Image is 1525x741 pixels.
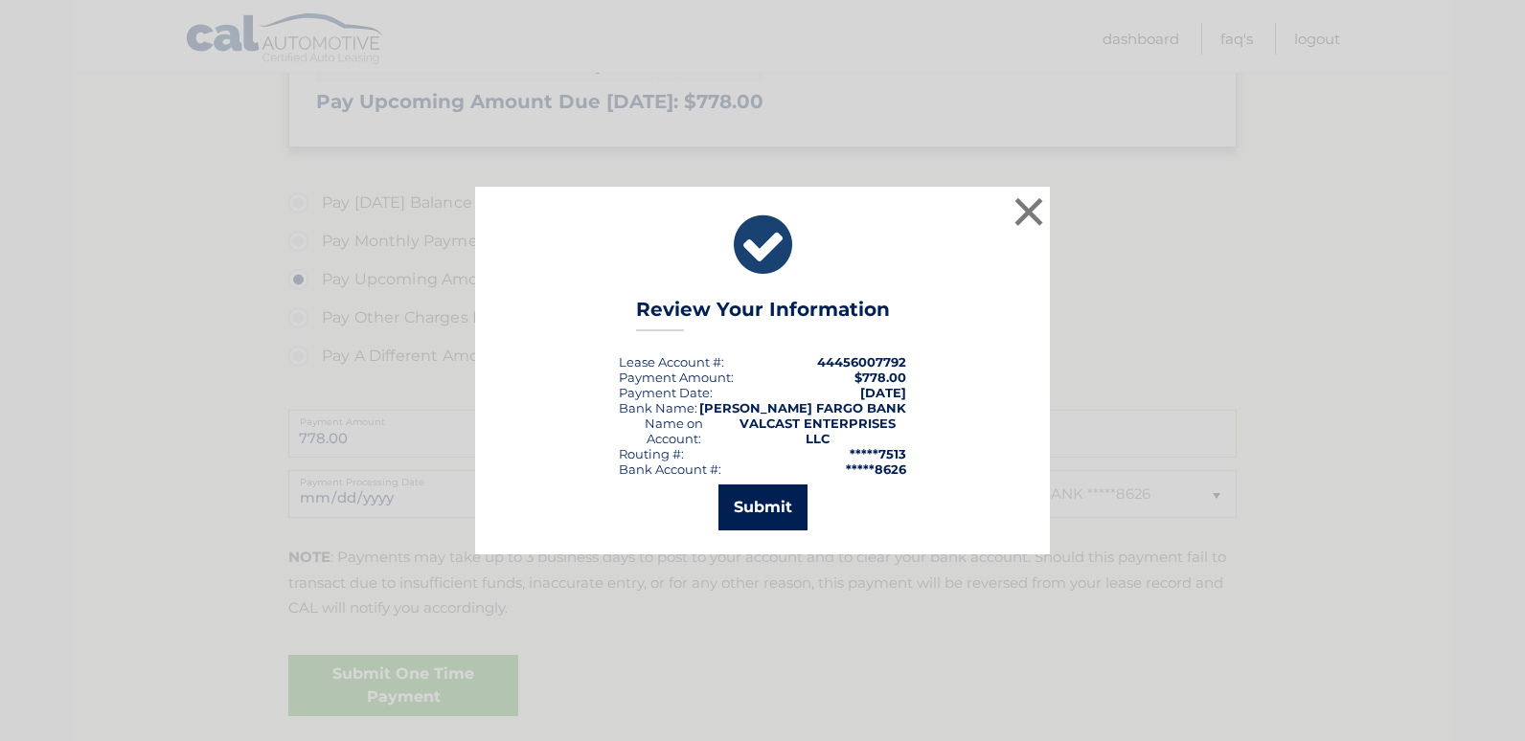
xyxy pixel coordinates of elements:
h3: Review Your Information [636,298,890,331]
div: Bank Name: [619,400,697,415]
div: Payment Amount: [619,370,734,385]
strong: 44456007792 [817,354,906,370]
div: Bank Account #: [619,461,721,477]
div: Name on Account: [619,415,730,446]
button: Submit [718,484,808,530]
span: [DATE] [860,385,906,400]
button: × [1010,192,1048,231]
strong: [PERSON_NAME] FARGO BANK [699,400,906,415]
div: Routing #: [619,446,684,461]
span: $778.00 [854,370,906,385]
span: Payment Date [619,385,710,400]
div: Lease Account #: [619,354,724,370]
div: : [619,385,713,400]
strong: VALCAST ENTERPRISES LLC [740,415,896,446]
